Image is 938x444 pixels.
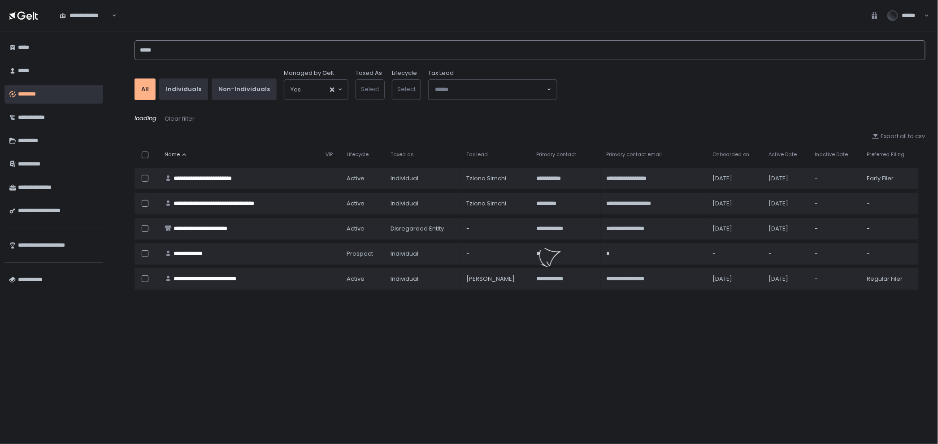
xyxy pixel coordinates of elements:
div: Search for option [284,80,348,100]
button: All [135,78,156,100]
div: [DATE] [712,200,758,208]
button: Clear filter [164,114,195,123]
div: - [466,225,525,233]
span: active [347,225,365,233]
div: loading... [135,114,925,123]
div: [PERSON_NAME] [466,275,525,283]
div: - [815,275,856,283]
div: Individual [391,250,456,258]
div: - [712,250,758,258]
span: active [347,275,365,283]
input: Search for option [301,85,329,94]
div: Search for option [429,80,557,100]
span: Managed by Gelt [284,69,334,77]
div: Individuals [166,85,201,93]
span: Name [165,151,180,158]
span: Primary contact [537,151,577,158]
div: [DATE] [712,275,758,283]
button: Individuals [159,78,208,100]
div: - [466,250,525,258]
div: [DATE] [769,174,804,183]
div: Disregarded Entity [391,225,456,233]
button: Export all to csv [872,132,925,140]
div: - [815,225,856,233]
div: Non-Individuals [218,85,270,93]
label: Lifecycle [392,69,417,77]
div: Individual [391,200,456,208]
div: Individual [391,174,456,183]
span: Tax lead [466,151,488,158]
span: active [347,174,365,183]
div: - [815,250,856,258]
div: Search for option [54,6,117,25]
div: - [769,250,804,258]
span: Onboarded on [712,151,749,158]
span: VIP [326,151,333,158]
div: - [867,250,913,258]
button: Non-Individuals [212,78,277,100]
label: Taxed As [356,69,382,77]
div: - [815,174,856,183]
div: [DATE] [712,225,758,233]
span: active [347,200,365,208]
span: Yes [291,85,301,94]
div: - [867,200,913,208]
div: Early Filer [867,174,913,183]
div: Clear filter [165,115,195,123]
div: [DATE] [769,200,804,208]
div: - [815,200,856,208]
div: All [141,85,149,93]
span: Lifecycle [347,151,369,158]
span: Select [397,85,416,93]
span: Inactive Date [815,151,848,158]
div: Tziona Simchi [466,200,525,208]
span: Preferred Filing [867,151,904,158]
div: Tziona Simchi [466,174,525,183]
span: Primary contact email [606,151,662,158]
div: [DATE] [769,225,804,233]
span: Tax Lead [428,69,454,77]
div: Individual [391,275,456,283]
span: Select [361,85,379,93]
span: Active Date [769,151,797,158]
input: Search for option [435,85,546,94]
div: [DATE] [712,174,758,183]
div: - [867,225,913,233]
div: [DATE] [769,275,804,283]
span: prospect [347,250,373,258]
span: Taxed as [391,151,414,158]
button: Clear Selected [330,87,334,92]
div: Regular Filer [867,275,913,283]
